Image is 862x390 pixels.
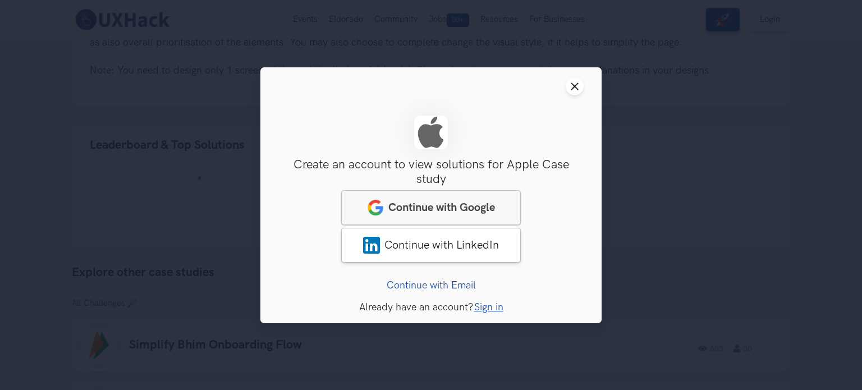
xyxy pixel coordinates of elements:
[384,238,499,251] span: Continue with LinkedIn
[363,236,380,253] img: LinkedIn
[387,279,476,291] a: Continue with Email
[359,301,473,313] span: Already have an account?
[367,199,384,215] img: google
[341,227,521,262] a: LinkedInContinue with LinkedIn
[388,200,495,214] span: Continue with Google
[474,301,503,313] a: Sign in
[278,158,584,187] h3: Create an account to view solutions for Apple Case study
[341,190,521,224] a: googleContinue with Google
